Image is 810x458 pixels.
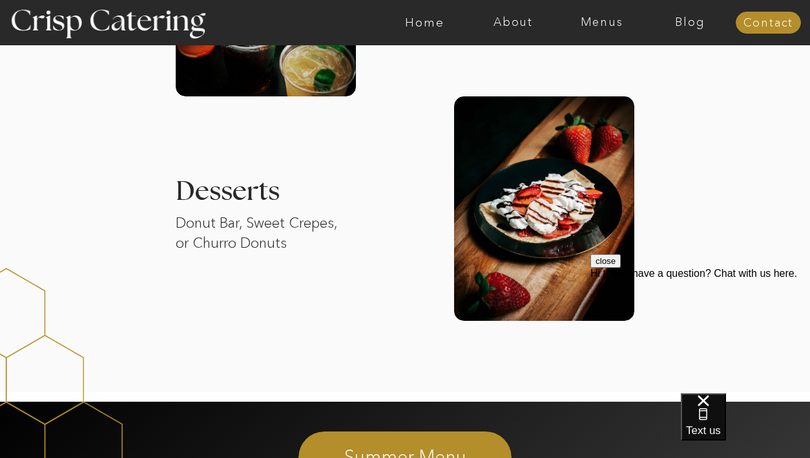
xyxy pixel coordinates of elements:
[590,254,810,409] iframe: podium webchat widget prompt
[380,16,469,29] a: Home
[469,16,557,29] a: About
[176,213,349,291] p: Donut Bar, Sweet Crepes, or Churro Donuts
[557,16,646,29] a: Menus
[176,179,382,206] h3: Desserts
[646,16,734,29] a: Blog
[736,17,801,30] a: Contact
[681,393,810,458] iframe: podium webchat widget bubble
